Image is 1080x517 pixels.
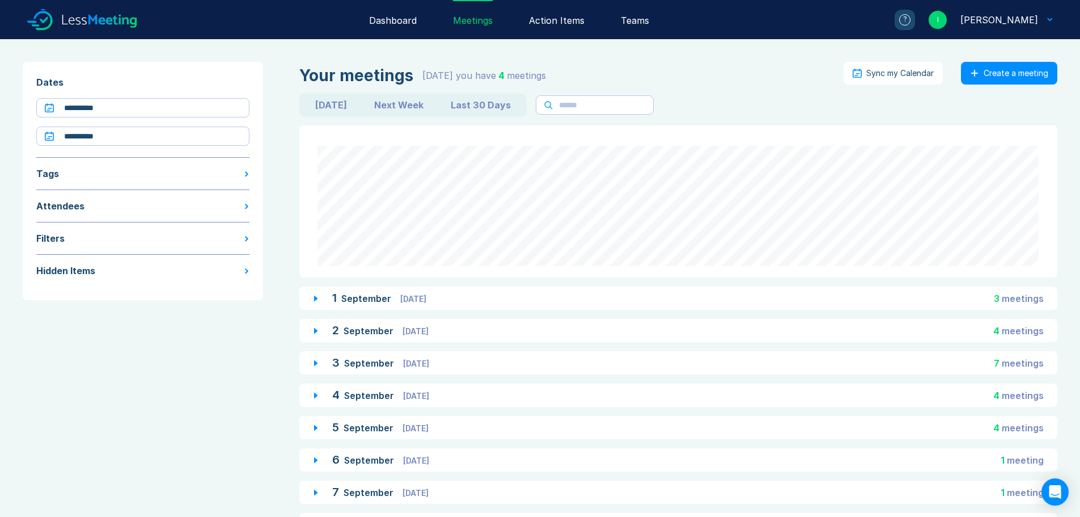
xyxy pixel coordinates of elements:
[984,69,1048,78] div: Create a meeting
[400,294,426,304] span: [DATE]
[993,422,999,434] span: 4
[332,388,340,402] span: 4
[961,62,1057,85] button: Create a meeting
[36,264,95,278] div: Hidden Items
[36,232,65,245] div: Filters
[344,325,396,337] span: September
[1007,487,1044,498] span: meeting
[1007,455,1044,466] span: meeting
[993,390,999,401] span: 4
[1001,487,1005,498] span: 1
[344,455,396,466] span: September
[332,356,340,369] span: 3
[993,325,999,337] span: 4
[1002,358,1044,369] span: meeting s
[960,13,1038,27] div: Iain Parnell
[344,390,396,401] span: September
[881,10,915,30] a: ?
[36,199,84,213] div: Attendees
[498,70,505,81] span: 4
[1041,478,1069,506] div: Open Intercom Messenger
[344,358,396,369] span: September
[344,422,396,434] span: September
[994,293,999,304] span: 3
[403,423,429,433] span: [DATE]
[1002,293,1044,304] span: meeting s
[1002,390,1044,401] span: meeting s
[994,358,999,369] span: 7
[1001,455,1005,466] span: 1
[341,293,393,304] span: September
[403,488,429,498] span: [DATE]
[403,326,429,336] span: [DATE]
[302,96,361,114] button: [DATE]
[361,96,437,114] button: Next Week
[844,62,943,85] button: Sync my Calendar
[422,69,546,82] div: [DATE] you have meeting s
[332,421,339,434] span: 5
[437,96,524,114] button: Last 30 Days
[929,11,947,29] div: I
[403,456,429,465] span: [DATE]
[866,69,934,78] div: Sync my Calendar
[899,14,910,26] div: ?
[403,359,429,368] span: [DATE]
[344,487,396,498] span: September
[36,167,59,180] div: Tags
[299,66,413,85] div: Your meetings
[332,291,337,305] span: 1
[332,485,339,499] span: 7
[332,453,340,466] span: 6
[36,75,249,89] div: Dates
[1002,422,1044,434] span: meeting s
[1002,325,1044,337] span: meeting s
[403,391,429,401] span: [DATE]
[332,323,339,337] span: 2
